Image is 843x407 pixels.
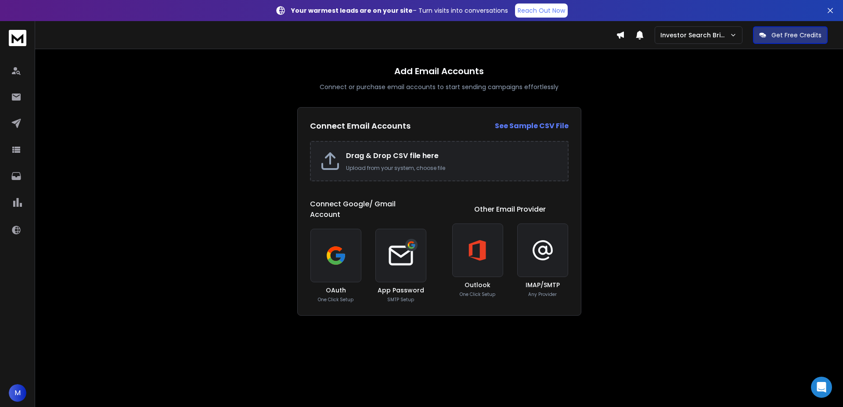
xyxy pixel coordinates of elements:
a: Reach Out Now [515,4,568,18]
p: Investor Search Brillwood [660,31,730,40]
button: M [9,384,26,402]
h1: Add Email Accounts [394,65,484,77]
p: Connect or purchase email accounts to start sending campaigns effortlessly [320,83,558,91]
img: logo [9,30,26,46]
p: One Click Setup [460,291,495,298]
p: One Click Setup [318,296,353,303]
h3: OAuth [326,286,346,295]
h2: Drag & Drop CSV file here [346,151,559,161]
p: Any Provider [528,291,557,298]
h1: Other Email Provider [474,204,546,215]
button: Get Free Credits [753,26,828,44]
h3: Outlook [465,281,490,289]
p: Get Free Credits [771,31,821,40]
div: Open Intercom Messenger [811,377,832,398]
p: – Turn visits into conversations [291,6,508,15]
h3: App Password [378,286,424,295]
strong: Your warmest leads are on your site [291,6,413,15]
a: See Sample CSV File [495,121,569,131]
p: Reach Out Now [518,6,565,15]
h1: Connect Google/ Gmail Account [310,199,427,220]
p: Upload from your system, choose file [346,165,559,172]
h2: Connect Email Accounts [310,120,411,132]
p: SMTP Setup [387,296,414,303]
h3: IMAP/SMTP [526,281,560,289]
